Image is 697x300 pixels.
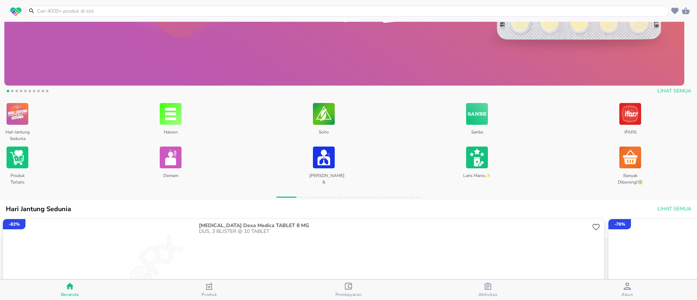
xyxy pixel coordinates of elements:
[22,89,29,96] button: 5
[10,7,21,17] img: logo_swiperx_s.bd005f3b.svg
[7,145,28,170] img: Produk Terlaris
[7,102,28,126] img: Hari Jantung Sedunia
[61,292,79,297] span: Beranda
[619,145,641,170] img: Banyak Diborong!❇️
[17,89,25,96] button: 4
[657,87,691,96] span: Lihat Semua
[616,170,644,184] p: Banyak Diborong!❇️
[462,126,491,141] p: Sanbe
[313,102,335,126] img: Soho
[614,221,625,227] p: - 76 %
[418,280,558,300] button: Aktivitas
[558,280,697,300] button: Akun
[4,89,12,96] button: 1
[657,205,691,214] span: Lihat Semua
[30,89,38,96] button: 7
[3,126,32,141] p: Hari Jantung Sedunia
[466,102,488,126] img: Sanbe
[621,292,633,297] span: Akun
[619,102,641,126] img: IFARS
[466,145,488,170] img: Laris Manis✨
[279,280,418,300] button: Pembayaran
[313,145,335,170] img: Batuk & Flu
[309,170,338,184] p: [PERSON_NAME] & [MEDICAL_DATA]
[199,223,589,229] p: [MEDICAL_DATA] Dexa Medica TABLET 8 MG
[26,89,33,96] button: 6
[9,221,20,227] p: - 82 %
[199,229,590,234] p: DUS, 3 BLISTER @ 10 TABLET
[478,292,498,297] span: Aktivitas
[462,170,491,184] p: Laris Manis✨
[36,7,668,15] input: Cari 4000+ produk di sini
[139,280,279,300] button: Produk
[44,89,51,96] button: 10
[616,126,644,141] p: IFARS
[655,202,693,216] button: Lihat Semua
[335,292,362,297] span: Pembayaran
[160,102,182,126] img: Haleon
[3,170,32,184] p: Produk Terlaris
[201,292,217,297] span: Produk
[655,85,693,98] button: Lihat Semua
[39,89,46,96] button: 9
[35,89,42,96] button: 8
[156,170,185,184] p: Demam
[160,145,182,170] img: Demam
[309,126,338,141] p: Soho
[9,89,16,96] button: 2
[13,89,20,96] button: 3
[156,126,185,141] p: Haleon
